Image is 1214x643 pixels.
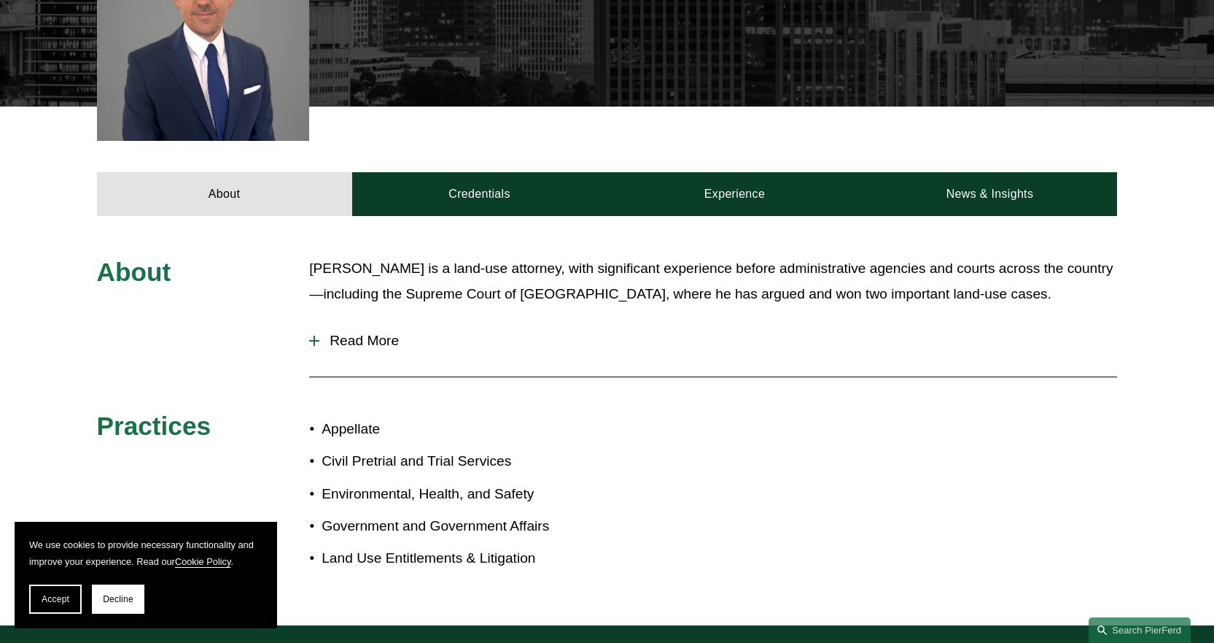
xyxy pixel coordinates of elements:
p: Appellate [322,417,607,442]
p: Civil Pretrial and Trial Services [322,449,607,474]
a: Credentials [352,172,607,216]
button: Accept [29,585,82,614]
p: [PERSON_NAME] is a land-use attorney, with significant experience before administrative agencies ... [309,256,1117,307]
span: About [97,258,171,286]
a: Search this site [1089,617,1191,643]
span: Decline [103,594,133,604]
a: About [97,172,352,216]
a: Experience [607,172,863,216]
p: Environmental, Health, and Safety [322,482,607,507]
button: Read More [309,322,1117,360]
section: Cookie banner [15,522,277,628]
span: Read More [319,333,1117,349]
button: Decline [92,585,144,614]
span: Accept [42,594,69,604]
a: Cookie Policy [175,556,231,567]
p: Land Use Entitlements & Litigation [322,546,607,571]
span: Practices [97,412,211,440]
p: We use cookies to provide necessary functionality and improve your experience. Read our . [29,536,262,570]
p: Government and Government Affairs [322,514,607,539]
a: News & Insights [862,172,1117,216]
